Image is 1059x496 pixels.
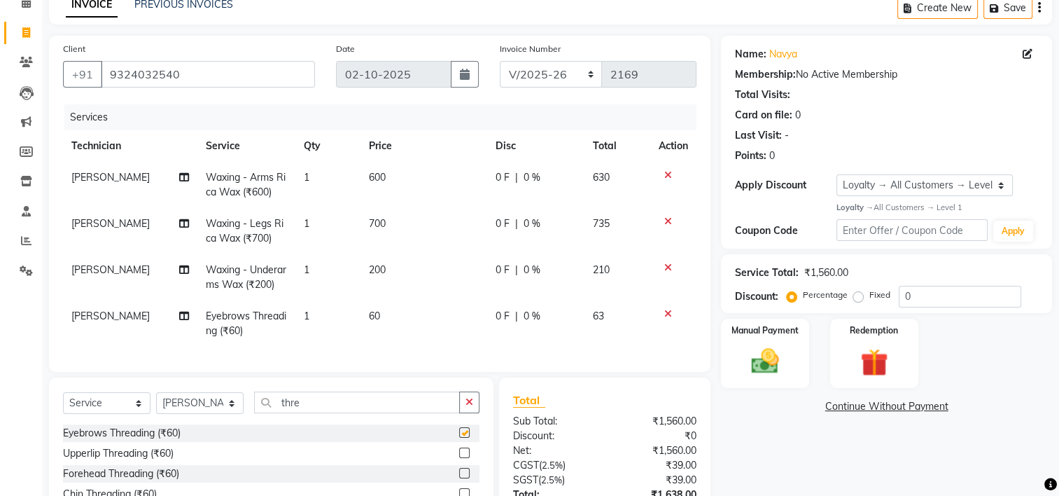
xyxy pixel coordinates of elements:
[605,473,707,488] div: ₹39.00
[197,130,295,162] th: Service
[496,263,510,277] span: 0 F
[254,392,460,413] input: Search or Scan
[63,426,181,441] div: Eyebrows Threading (₹60)
[584,130,651,162] th: Total
[605,458,707,473] div: ₹39.00
[650,130,696,162] th: Action
[515,263,518,277] span: |
[206,171,286,198] span: Waxing - Arms Rica Wax (₹600)
[785,128,789,143] div: -
[993,221,1033,242] button: Apply
[503,458,605,473] div: ( )
[515,309,518,324] span: |
[593,263,610,276] span: 210
[206,217,283,244] span: Waxing - Legs Rica Wax (₹700)
[735,47,766,62] div: Name:
[735,67,1038,82] div: No Active Membership
[63,61,102,88] button: +91
[724,399,1049,414] a: Continue Without Payment
[735,289,778,304] div: Discount:
[487,130,584,162] th: Disc
[803,289,848,301] label: Percentage
[836,219,988,241] input: Enter Offer / Coupon Code
[369,310,380,322] span: 60
[503,429,605,443] div: Discount:
[360,130,487,162] th: Price
[503,443,605,458] div: Net:
[769,149,775,163] div: 0
[295,130,360,162] th: Qty
[852,345,897,380] img: _gift.svg
[496,170,510,185] span: 0 F
[593,217,610,230] span: 735
[500,43,561,55] label: Invoice Number
[101,61,315,88] input: Search by Name/Mobile/Email/Code
[63,446,174,461] div: Upperlip Threading (₹60)
[735,108,792,123] div: Card on file:
[71,310,150,322] span: [PERSON_NAME]
[836,202,874,212] strong: Loyalty →
[503,414,605,429] div: Sub Total:
[63,467,179,481] div: Forehead Threading (₹60)
[743,345,787,378] img: _cash.svg
[541,474,562,485] span: 2.5%
[735,67,796,82] div: Membership:
[735,128,782,143] div: Last Visit:
[304,263,309,276] span: 1
[850,324,898,337] label: Redemption
[524,216,540,231] span: 0 %
[795,108,801,123] div: 0
[735,178,836,193] div: Apply Discount
[869,289,890,301] label: Fixed
[735,149,766,163] div: Points:
[593,310,604,322] span: 63
[206,263,286,291] span: Waxing - Underarms Wax (₹200)
[836,202,1038,214] div: All Customers → Level 1
[524,263,540,277] span: 0 %
[503,473,605,488] div: ( )
[63,130,197,162] th: Technician
[64,104,707,130] div: Services
[513,474,538,486] span: SGST
[605,443,707,458] div: ₹1,560.00
[735,266,799,280] div: Service Total:
[71,171,150,184] span: [PERSON_NAME]
[304,310,309,322] span: 1
[206,310,286,337] span: Eyebrows Threading (₹60)
[304,171,309,184] span: 1
[496,309,510,324] span: 0 F
[63,43,85,55] label: Client
[605,429,707,443] div: ₹0
[735,88,790,102] div: Total Visits:
[513,459,539,471] span: CGST
[369,217,386,230] span: 700
[769,47,797,62] a: Navya
[605,414,707,429] div: ₹1,560.00
[524,309,540,324] span: 0 %
[731,324,799,337] label: Manual Payment
[71,217,150,230] span: [PERSON_NAME]
[515,216,518,231] span: |
[71,263,150,276] span: [PERSON_NAME]
[515,170,518,185] span: |
[735,223,836,238] div: Coupon Code
[336,43,355,55] label: Date
[804,266,848,280] div: ₹1,560.00
[496,216,510,231] span: 0 F
[304,217,309,230] span: 1
[524,170,540,185] span: 0 %
[542,460,563,471] span: 2.5%
[513,393,545,408] span: Total
[593,171,610,184] span: 630
[369,171,386,184] span: 600
[369,263,386,276] span: 200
